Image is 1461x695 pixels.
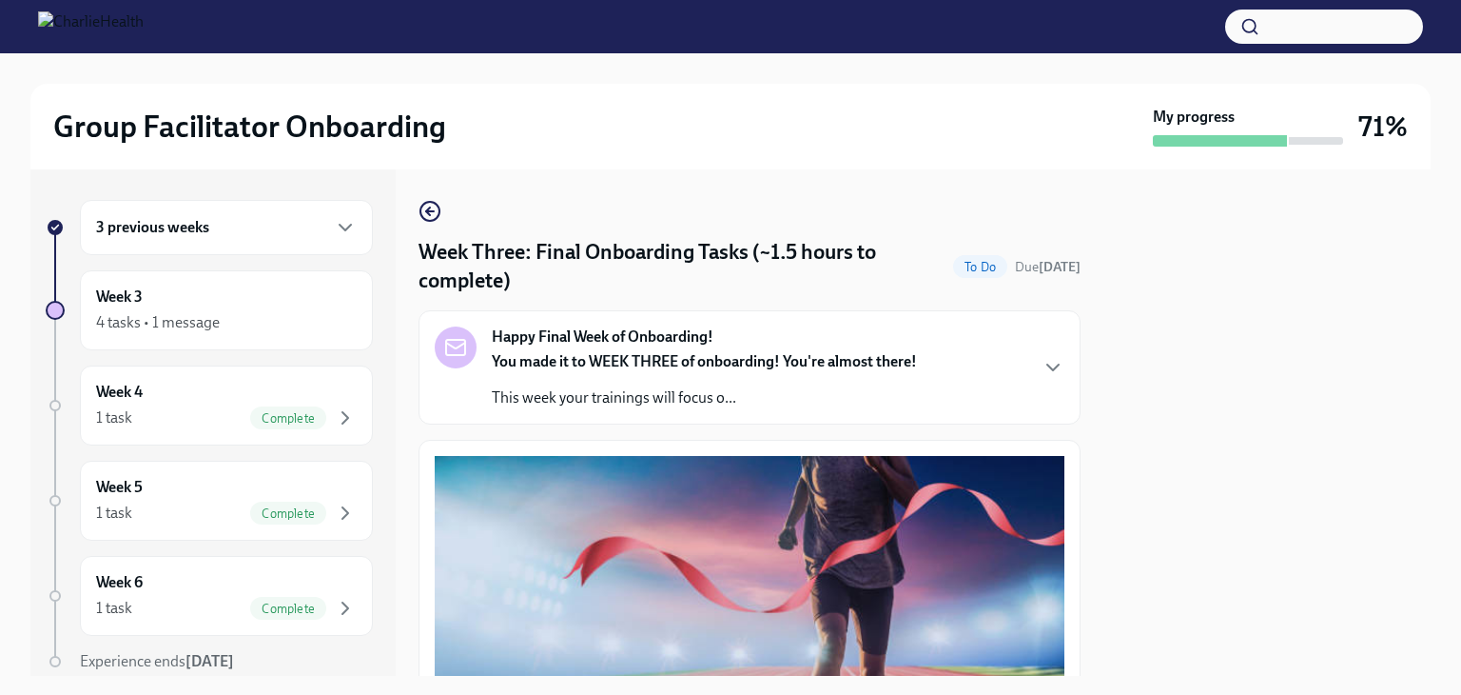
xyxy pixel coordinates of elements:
h6: Week 4 [96,382,143,403]
strong: [DATE] [185,652,234,670]
span: Complete [250,602,326,616]
span: Experience ends [80,652,234,670]
a: Week 34 tasks • 1 message [46,270,373,350]
div: 3 previous weeks [80,200,373,255]
span: To Do [953,260,1007,274]
div: 1 task [96,503,132,524]
strong: You made it to WEEK THREE of onboarding! You're almost there! [492,352,917,370]
span: August 16th, 2025 09:00 [1015,258,1081,276]
h3: 71% [1358,109,1408,144]
div: 1 task [96,598,132,619]
span: Complete [250,506,326,521]
a: Week 41 taskComplete [46,366,373,446]
h6: Week 5 [96,477,143,498]
span: Due [1015,259,1081,275]
div: 4 tasks • 1 message [96,312,220,333]
a: Week 51 taskComplete [46,461,373,541]
h6: Week 6 [96,572,143,593]
strong: Happy Final Week of Onboarding! [492,327,713,347]
div: 1 task [96,407,132,428]
h4: Week Three: Final Onboarding Tasks (~1.5 hours to complete) [419,238,945,295]
a: Week 61 taskComplete [46,556,373,636]
strong: My progress [1153,107,1235,128]
strong: [DATE] [1039,259,1081,275]
h6: 3 previous weeks [96,217,209,238]
h6: Week 3 [96,287,143,308]
img: CharlieHealth [38,11,144,42]
h2: Group Facilitator Onboarding [53,108,446,146]
span: Complete [250,411,326,426]
p: This week your trainings will focus o... [492,387,917,408]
